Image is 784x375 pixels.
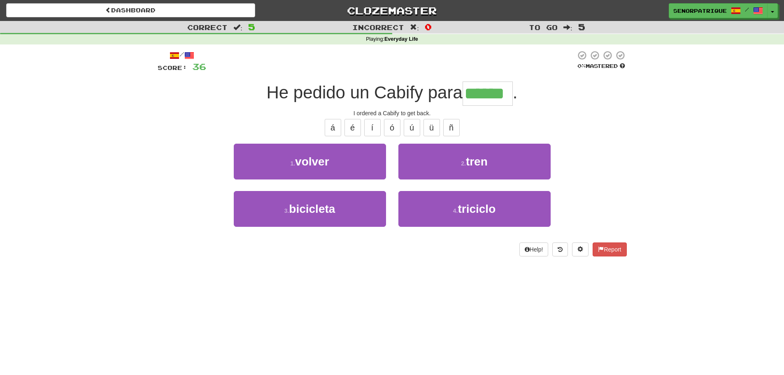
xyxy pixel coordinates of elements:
[398,144,551,179] button: 2.tren
[552,242,568,256] button: Round history (alt+y)
[673,7,727,14] span: senorpatrique
[6,3,255,17] a: Dashboard
[289,203,335,215] span: bicicleta
[267,83,463,102] span: He pedido un Cabify para
[384,36,418,42] strong: Everyday Life
[364,119,381,136] button: í
[158,64,187,71] span: Score:
[158,50,206,61] div: /
[234,191,386,227] button: 3.bicicleta
[578,22,585,32] span: 5
[404,119,420,136] button: ú
[158,109,627,117] div: I ordered a Cabify to get back.
[325,119,341,136] button: á
[248,22,255,32] span: 5
[519,242,549,256] button: Help!
[284,207,289,214] small: 3 .
[443,119,460,136] button: ñ
[290,160,295,167] small: 1 .
[192,61,206,72] span: 36
[513,83,518,102] span: .
[410,24,419,31] span: :
[461,160,466,167] small: 2 .
[268,3,516,18] a: Clozemaster
[458,203,496,215] span: triciclo
[423,119,440,136] button: ü
[425,22,432,32] span: 0
[187,23,228,31] span: Correct
[593,242,626,256] button: Report
[384,119,400,136] button: ó
[398,191,551,227] button: 4.triciclo
[295,155,329,168] span: volver
[669,3,768,18] a: senorpatrique /
[563,24,572,31] span: :
[577,63,586,69] span: 0 %
[529,23,558,31] span: To go
[234,144,386,179] button: 1.volver
[466,155,488,168] span: tren
[453,207,458,214] small: 4 .
[352,23,404,31] span: Incorrect
[576,63,627,70] div: Mastered
[233,24,242,31] span: :
[745,7,749,12] span: /
[344,119,361,136] button: é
